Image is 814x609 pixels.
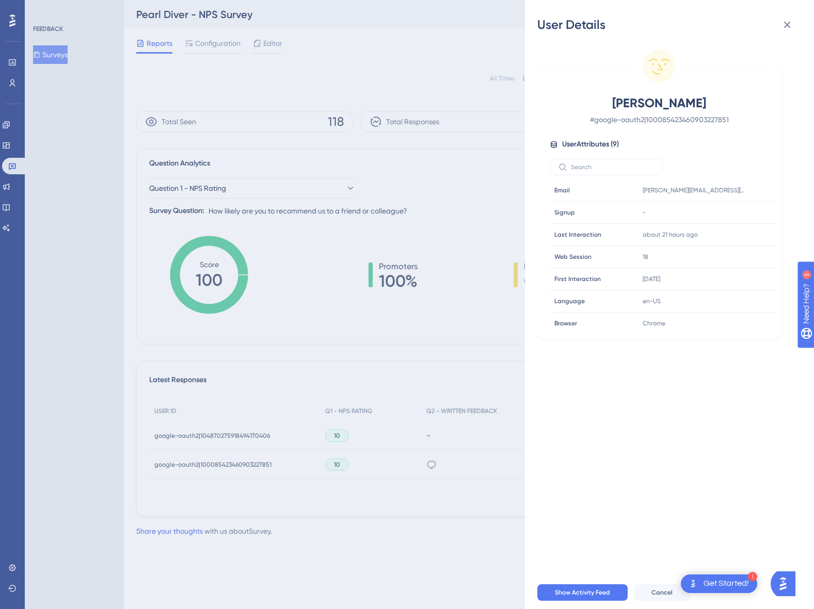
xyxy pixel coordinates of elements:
span: Show Activity Feed [555,588,610,597]
input: Search [571,163,655,171]
span: Browser [554,319,577,327]
span: Need Help? [24,3,65,15]
div: 1 [748,572,757,581]
span: Chrome [643,319,665,327]
span: - [643,208,646,217]
span: User Attributes ( 9 ) [562,138,619,151]
div: Get Started! [704,578,749,589]
span: Language [554,297,585,305]
img: launcher-image-alternative-text [687,578,699,590]
span: First Interaction [554,275,601,283]
span: Cancel [651,588,673,597]
span: Email [554,186,570,194]
span: en-US [643,297,661,305]
time: about 21 hours ago [643,231,698,238]
span: [PERSON_NAME] [568,95,750,111]
span: Web Session [554,253,592,261]
span: 18 [643,253,648,261]
iframe: UserGuiding AI Assistant Launcher [771,568,802,599]
button: Cancel [634,584,690,601]
div: Open Get Started! checklist, remaining modules: 1 [681,574,757,593]
div: 5 [72,5,75,13]
span: # google-oauth2|100085423460903227851 [568,113,750,126]
span: Last Interaction [554,231,601,239]
span: Signup [554,208,575,217]
span: [PERSON_NAME][EMAIL_ADDRESS][DOMAIN_NAME] [643,186,746,194]
button: Show Activity Feed [537,584,628,601]
time: [DATE] [643,275,660,283]
div: User Details [537,17,802,33]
